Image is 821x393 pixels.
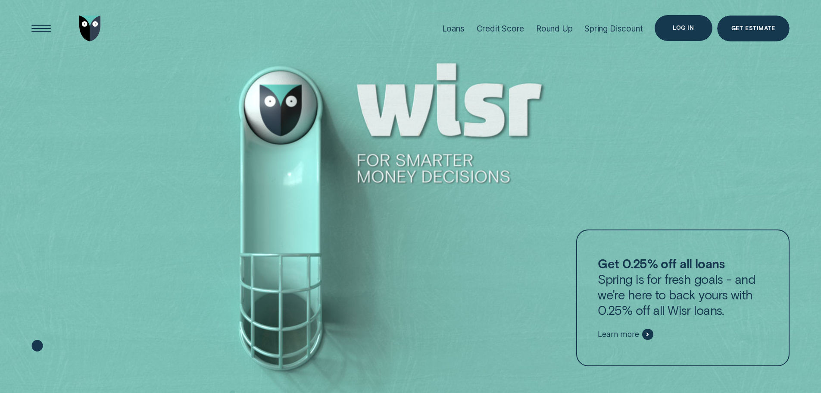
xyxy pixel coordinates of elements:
a: Get Estimate [717,16,790,41]
div: Loans [442,24,465,34]
span: Learn more [598,330,639,339]
a: Get 0.25% off all loansSpring is for fresh goals - and we’re here to back yours with 0.25% off al... [576,230,789,367]
div: Spring Discount [584,24,643,34]
img: Wisr [79,16,101,41]
div: Round Up [536,24,573,34]
button: Open Menu [28,16,54,41]
button: Log in [655,15,712,41]
div: Credit Score [477,24,524,34]
strong: Get 0.25% off all loans [598,256,724,271]
div: Log in [673,25,694,31]
p: Spring is for fresh goals - and we’re here to back yours with 0.25% off all Wisr loans. [598,256,768,318]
